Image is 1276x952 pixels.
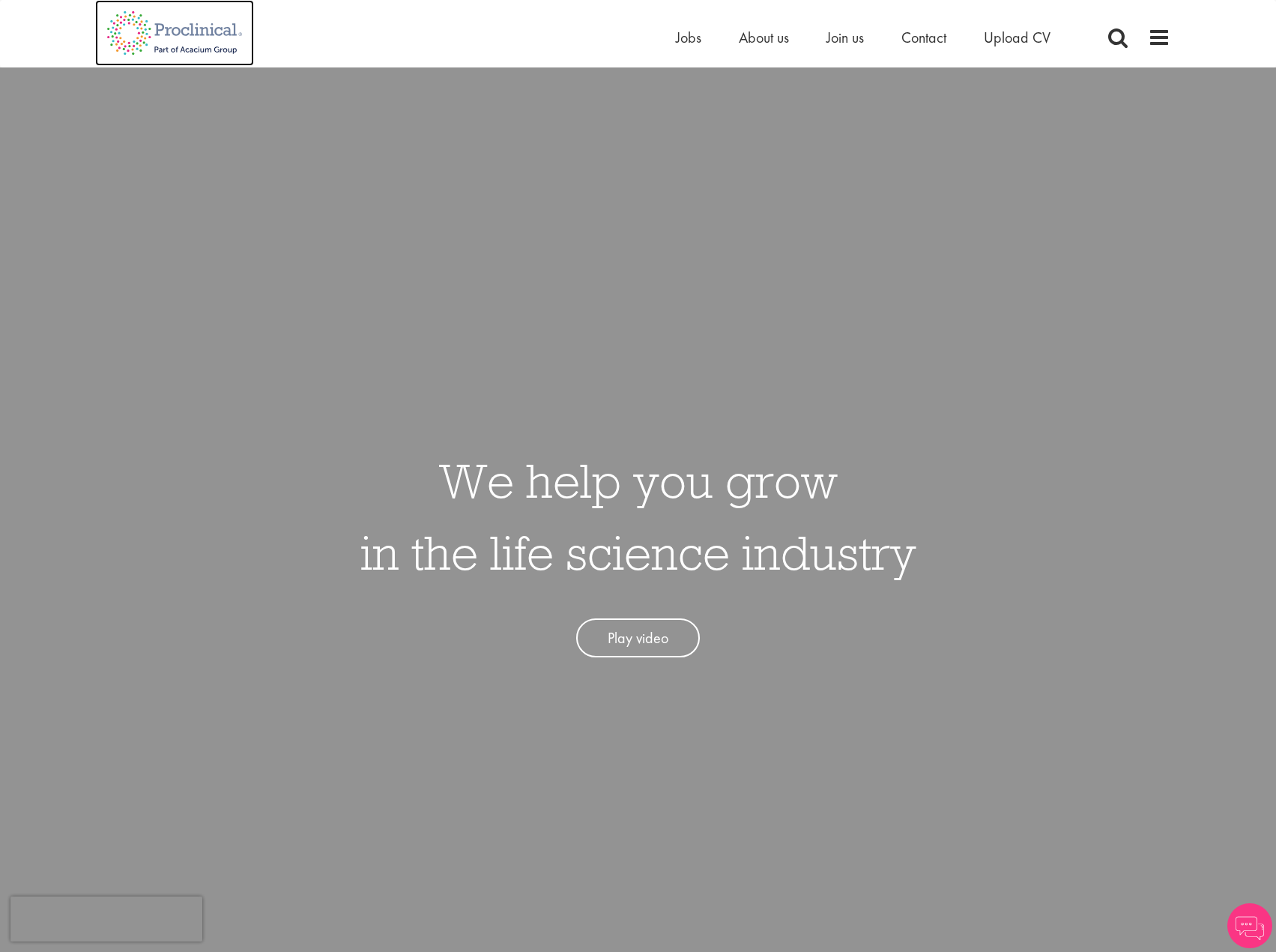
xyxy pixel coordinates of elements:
[360,445,916,588] h1: We help you grow in the life science industry
[901,28,946,47] a: Contact
[739,28,789,47] a: About us
[1227,903,1272,948] img: Chatbot
[826,28,864,47] a: Join us
[984,28,1050,47] a: Upload CV
[676,28,701,47] a: Jobs
[576,618,700,658] a: Play video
